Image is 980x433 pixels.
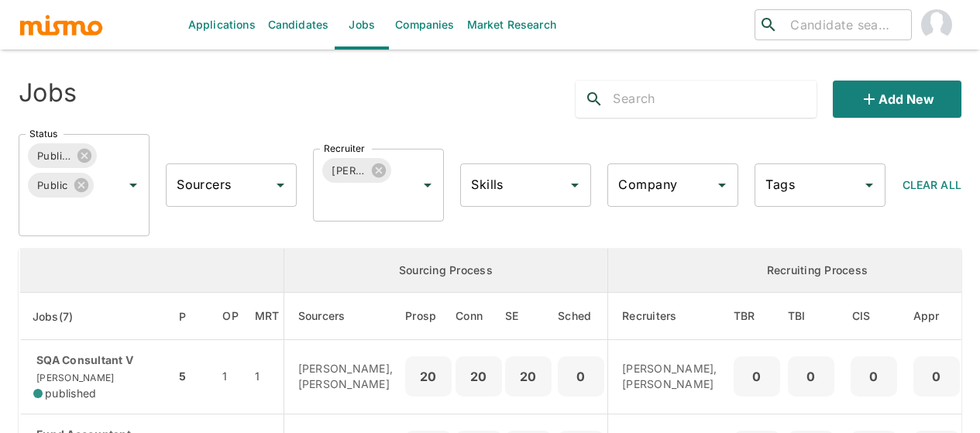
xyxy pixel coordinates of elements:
[324,142,365,155] label: Recruiter
[33,372,114,383] span: [PERSON_NAME]
[28,173,94,198] div: Public
[920,366,954,387] p: 0
[210,340,251,414] td: 1
[251,293,284,340] th: Market Research Total
[511,366,545,387] p: 20
[740,366,774,387] p: 0
[284,293,405,340] th: Sourcers
[576,81,613,118] button: search
[298,361,394,392] p: [PERSON_NAME], [PERSON_NAME]
[857,366,891,387] p: 0
[910,293,964,340] th: Approved
[462,366,496,387] p: 20
[608,293,730,340] th: Recruiters
[858,174,880,196] button: Open
[405,293,456,340] th: Prospects
[29,127,57,140] label: Status
[175,293,210,340] th: Priority
[19,77,77,108] h4: Jobs
[730,293,784,340] th: To Be Reviewed
[210,293,251,340] th: Open Positions
[284,249,608,293] th: Sourcing Process
[564,174,586,196] button: Open
[502,293,555,340] th: Sent Emails
[19,13,104,36] img: logo
[784,293,838,340] th: To Be Interviewed
[175,340,210,414] td: 5
[251,340,284,414] td: 1
[28,177,77,194] span: Public
[122,174,144,196] button: Open
[270,174,291,196] button: Open
[417,174,438,196] button: Open
[564,366,598,387] p: 0
[322,162,375,180] span: [PERSON_NAME]
[555,293,608,340] th: Sched
[322,158,391,183] div: [PERSON_NAME]
[838,293,910,340] th: Client Interview Scheduled
[456,293,502,340] th: Connections
[33,352,163,368] p: SQA Consultant V
[833,81,961,118] button: Add new
[28,143,97,168] div: Published
[411,366,445,387] p: 20
[28,147,81,165] span: Published
[794,366,828,387] p: 0
[622,361,717,392] p: [PERSON_NAME], [PERSON_NAME]
[613,87,817,112] input: Search
[45,386,96,401] span: published
[921,9,952,40] img: Maia Reyes
[711,174,733,196] button: Open
[179,308,206,326] span: P
[784,14,905,36] input: Candidate search
[903,178,961,191] span: Clear All
[33,308,94,326] span: Jobs(7)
